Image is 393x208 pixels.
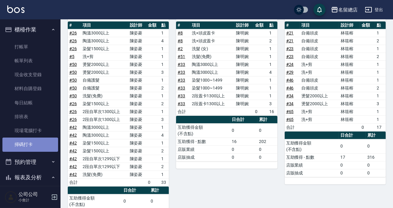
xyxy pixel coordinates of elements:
[178,38,183,43] a: #8
[339,53,360,60] td: 林筱榕
[268,68,277,76] td: 4
[69,54,74,59] a: #5
[69,133,77,138] a: #42
[300,53,339,60] td: 自備頭皮
[81,92,128,100] td: 洗髮(免費)
[160,29,169,37] td: 1
[2,124,58,138] a: 現場電腦打卡
[128,60,146,68] td: 陳姿菱
[128,147,146,155] td: 陳姿菱
[2,82,58,96] a: 材料自購登錄
[160,21,169,29] th: 點
[286,54,294,59] a: #23
[178,62,185,67] a: #33
[366,132,386,139] th: 累計
[257,123,277,138] td: 0
[286,109,294,114] a: #65
[300,115,339,123] td: 洗+剪
[268,60,277,68] td: 1
[81,131,128,139] td: 陶溫3000以上
[122,187,149,194] th: 日合計
[176,116,277,161] table: a dense table
[2,54,58,68] a: 帳單列表
[339,29,360,37] td: 林筱榕
[234,100,254,108] td: 陳明婉
[234,37,254,45] td: 陳明婉
[178,101,185,106] a: #33
[286,31,294,35] a: #21
[160,178,169,186] td: 33
[285,21,300,29] th: #
[257,116,277,124] th: 累計
[339,21,360,29] th: 設計師
[160,53,169,60] td: 1
[190,45,234,53] td: 洗髮 (女)
[128,108,146,115] td: 陳姿菱
[300,92,339,100] td: 燙髮2000以上
[375,76,386,84] td: 1
[69,141,77,145] a: #42
[81,29,128,37] td: 陶溫3000以上
[285,161,339,169] td: 店販業績
[234,21,254,29] th: 設計師
[69,117,77,122] a: #26
[2,154,58,170] button: 預約管理
[149,187,169,194] th: 累計
[160,155,169,163] td: 1
[338,6,358,14] div: 名留總店
[286,46,294,51] a: #23
[69,46,77,51] a: #26
[339,68,360,76] td: 林筱榕
[7,5,25,13] img: Logo
[339,139,366,153] td: 0
[286,117,294,122] a: #65
[160,139,169,147] td: 1
[2,68,58,82] a: 現金收支登錄
[254,108,268,115] td: 0
[285,132,386,177] table: a dense table
[128,37,146,45] td: 陳姿菱
[128,21,146,29] th: 設計師
[268,92,277,100] td: 1
[339,115,360,123] td: 林筱榕
[190,92,234,100] td: 2段蓋卡1300以上
[375,123,386,131] td: 17
[69,78,77,83] a: #50
[300,37,339,45] td: 自備頭皮
[375,45,386,53] td: 1
[366,153,386,161] td: 316
[254,21,268,29] th: 金額
[190,29,234,37] td: 洗+頭皮蓋卡
[69,101,77,106] a: #26
[160,45,169,53] td: 1
[339,45,360,53] td: 林筱榕
[230,116,257,124] th: 日合計
[268,45,277,53] td: 1
[2,138,58,151] a: 掃碼打卡
[178,70,185,75] a: #33
[300,76,339,84] td: 自備頭皮
[230,145,257,153] td: 0
[339,92,360,100] td: 林筱榕
[286,62,294,67] a: #24
[339,100,360,108] td: 林筱榕
[268,84,277,92] td: 1
[128,53,146,60] td: 陳姿菱
[190,68,234,76] td: 陶溫3000以上
[375,53,386,60] td: 2
[268,37,277,45] td: 2
[146,178,160,186] td: 0
[81,76,128,84] td: 自備護髮
[375,115,386,123] td: 1
[160,84,169,92] td: 2
[268,100,277,108] td: 3
[234,60,254,68] td: 陳明婉
[128,29,146,37] td: 陳姿菱
[375,29,386,37] td: 1
[360,21,375,29] th: 金額
[285,153,339,161] td: 互助獲得 - 點數
[300,21,339,29] th: 項目
[69,109,77,114] a: #26
[128,123,146,131] td: 陳姿菱
[128,92,146,100] td: 陳姿菱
